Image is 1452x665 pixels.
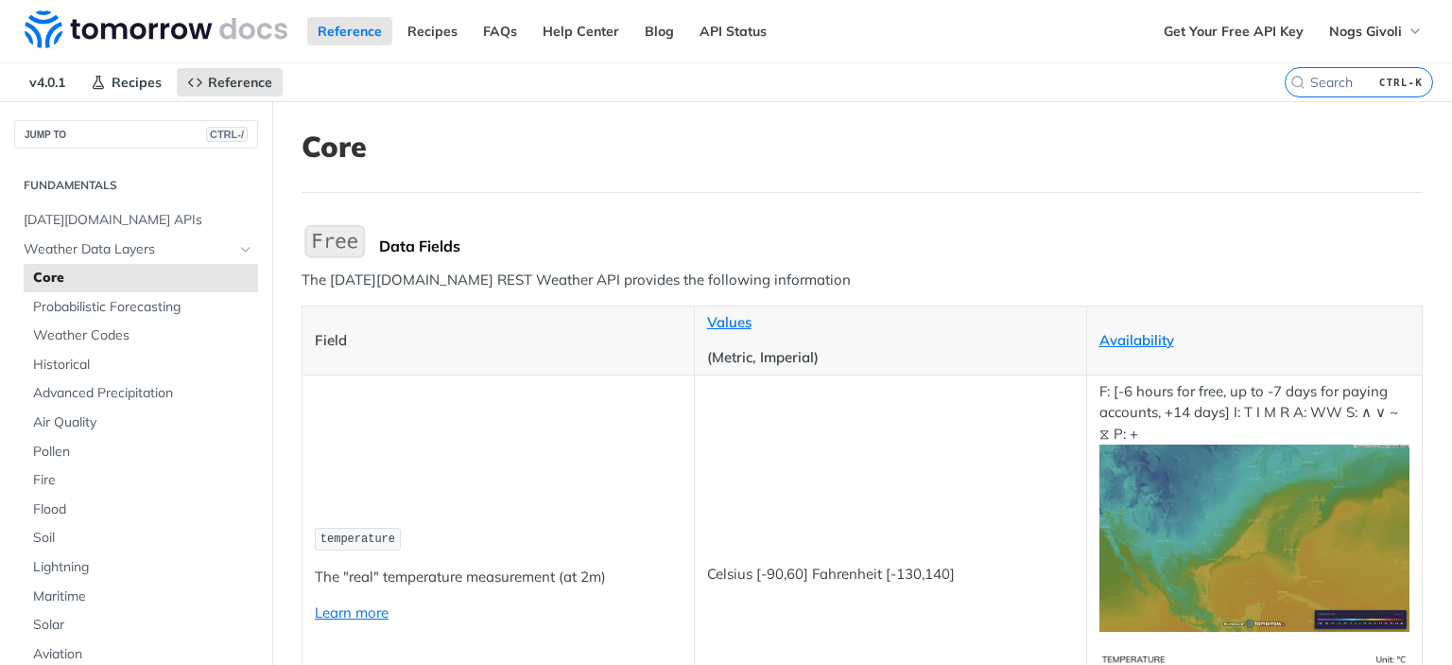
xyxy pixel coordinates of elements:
[24,611,258,639] a: Solar
[14,206,258,235] a: [DATE][DOMAIN_NAME] APIs
[24,409,258,437] a: Air Quality
[14,120,258,149] button: JUMP TOCTRL-/
[24,379,258,408] a: Advanced Precipitation
[397,17,468,45] a: Recipes
[24,351,258,379] a: Historical
[302,130,1423,164] h1: Core
[33,616,253,635] span: Solar
[1099,331,1174,349] a: Availability
[33,558,253,577] span: Lightning
[24,438,258,466] a: Pollen
[33,269,253,288] span: Core
[307,17,392,45] a: Reference
[33,443,253,462] span: Pollen
[24,496,258,524] a: Flood
[33,298,253,317] span: Probabilistic Forecasting
[24,553,258,582] a: Lightning
[1329,23,1402,40] span: Nogs Givoli
[19,68,76,96] span: v4.0.1
[24,211,253,230] span: [DATE][DOMAIN_NAME] APIs
[14,236,258,264] a: Weather Data LayersHide subpages for Weather Data Layers
[315,330,682,352] p: Field
[33,384,253,403] span: Advanced Precipitation
[33,413,253,432] span: Air Quality
[302,270,1423,291] p: The [DATE][DOMAIN_NAME] REST Weather API provides the following information
[112,74,162,91] span: Recipes
[707,313,752,331] a: Values
[1153,17,1314,45] a: Get Your Free API Key
[33,326,253,345] span: Weather Codes
[689,17,777,45] a: API Status
[177,68,283,96] a: Reference
[315,567,682,588] p: The "real" temperature measurement (at 2m)
[33,645,253,664] span: Aviation
[206,127,248,142] span: CTRL-/
[24,322,258,350] a: Weather Codes
[33,529,253,548] span: Soil
[1319,17,1433,45] button: Nogs Givoli
[24,524,258,552] a: Soil
[33,471,253,490] span: Fire
[33,587,253,606] span: Maritime
[1374,73,1427,92] kbd: CTRL-K
[707,564,1074,586] p: Celsius [-90,60] Fahrenheit [-130,140]
[208,74,272,91] span: Reference
[24,264,258,292] a: Core
[379,236,1423,255] div: Data Fields
[238,242,253,257] button: Hide subpages for Weather Data Layers
[707,347,1074,369] p: (Metric, Imperial)
[33,356,253,375] span: Historical
[315,604,389,621] a: Learn more
[14,177,258,194] h2: Fundamentals
[24,466,258,495] a: Fire
[473,17,527,45] a: FAQs
[320,533,395,546] span: temperature
[1099,528,1410,546] span: Expand image
[634,17,684,45] a: Blog
[80,68,172,96] a: Recipes
[33,500,253,519] span: Flood
[24,293,258,322] a: Probabilistic Forecasting
[1290,75,1305,90] svg: Search
[24,583,258,611] a: Maritime
[24,240,233,259] span: Weather Data Layers
[532,17,630,45] a: Help Center
[1099,381,1410,632] p: F: [-6 hours for free, up to -7 days for paying accounts, +14 days] I: T I M R A: WW S: ∧ ∨ ~ ⧖ P: +
[25,10,287,48] img: Tomorrow.io Weather API Docs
